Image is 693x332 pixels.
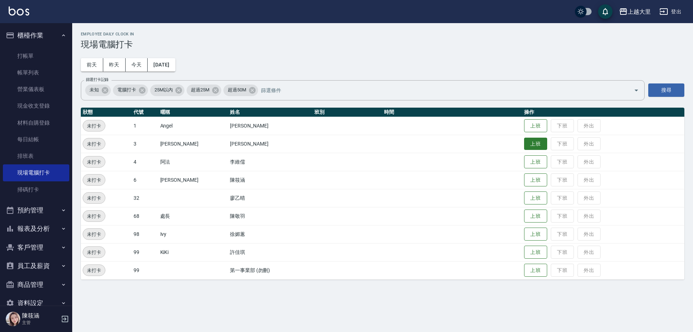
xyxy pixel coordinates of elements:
[628,7,651,16] div: 上越大里
[3,115,69,131] a: 材料自購登錄
[3,148,69,164] a: 排班表
[158,171,228,189] td: [PERSON_NAME]
[313,108,383,117] th: 班別
[382,108,522,117] th: 時間
[85,85,111,96] div: 未知
[22,319,59,326] p: 主管
[158,243,228,261] td: KiKi
[3,64,69,81] a: 帳單列表
[524,191,547,205] button: 上班
[148,58,175,72] button: [DATE]
[83,230,105,238] span: 未打卡
[259,84,621,96] input: 篩選條件
[81,39,684,49] h3: 現場電腦打卡
[228,171,312,189] td: 陳筱涵
[228,225,312,243] td: 徐媚蕙
[158,108,228,117] th: 暱稱
[132,108,158,117] th: 代號
[86,77,109,82] label: 篩選打卡記錄
[132,243,158,261] td: 99
[657,5,684,18] button: 登出
[228,189,312,207] td: 廖乙晴
[132,189,158,207] td: 32
[83,212,105,220] span: 未打卡
[83,122,105,130] span: 未打卡
[3,48,69,64] a: 打帳單
[524,173,547,187] button: 上班
[22,312,59,319] h5: 陳筱涵
[3,275,69,294] button: 商品管理
[3,81,69,98] a: 營業儀表板
[83,158,105,166] span: 未打卡
[228,135,312,153] td: [PERSON_NAME]
[228,243,312,261] td: 許佳琪
[524,210,547,223] button: 上班
[187,86,214,94] span: 超過25M
[6,312,20,326] img: Person
[113,85,148,96] div: 電腦打卡
[81,58,103,72] button: 前天
[150,86,177,94] span: 25M以內
[132,261,158,279] td: 99
[228,207,312,225] td: 陳敬羽
[158,207,228,225] td: 處長
[132,207,158,225] td: 68
[83,267,105,274] span: 未打卡
[631,85,642,96] button: Open
[9,7,29,16] img: Logo
[83,140,105,148] span: 未打卡
[132,135,158,153] td: 3
[81,32,684,36] h2: Employee Daily Clock In
[524,264,547,277] button: 上班
[524,155,547,169] button: 上班
[158,153,228,171] td: 阿法
[223,85,258,96] div: 超過50M
[228,261,312,279] td: 第一事業部 (勿刪)
[3,131,69,148] a: 每日結帳
[524,119,547,133] button: 上班
[3,98,69,114] a: 現金收支登錄
[228,153,312,171] td: 李維儒
[132,225,158,243] td: 98
[126,58,148,72] button: 今天
[3,238,69,257] button: 客戶管理
[648,83,684,97] button: 搜尋
[3,201,69,220] button: 預約管理
[187,85,221,96] div: 超過25M
[132,171,158,189] td: 6
[132,153,158,171] td: 4
[83,194,105,202] span: 未打卡
[132,117,158,135] td: 1
[616,4,654,19] button: 上越大里
[228,117,312,135] td: [PERSON_NAME]
[103,58,126,72] button: 昨天
[85,86,103,94] span: 未知
[522,108,684,117] th: 操作
[3,294,69,312] button: 資料設定
[524,246,547,259] button: 上班
[83,176,105,184] span: 未打卡
[524,138,547,150] button: 上班
[3,164,69,181] a: 現場電腦打卡
[83,249,105,256] span: 未打卡
[158,135,228,153] td: [PERSON_NAME]
[3,26,69,45] button: 櫃檯作業
[81,108,132,117] th: 狀態
[524,228,547,241] button: 上班
[228,108,312,117] th: 姓名
[223,86,250,94] span: 超過50M
[3,219,69,238] button: 報表及分析
[3,256,69,275] button: 員工及薪資
[3,181,69,198] a: 掃碼打卡
[158,117,228,135] td: Angel
[158,225,228,243] td: Ivy
[598,4,613,19] button: save
[150,85,185,96] div: 25M以內
[113,86,140,94] span: 電腦打卡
